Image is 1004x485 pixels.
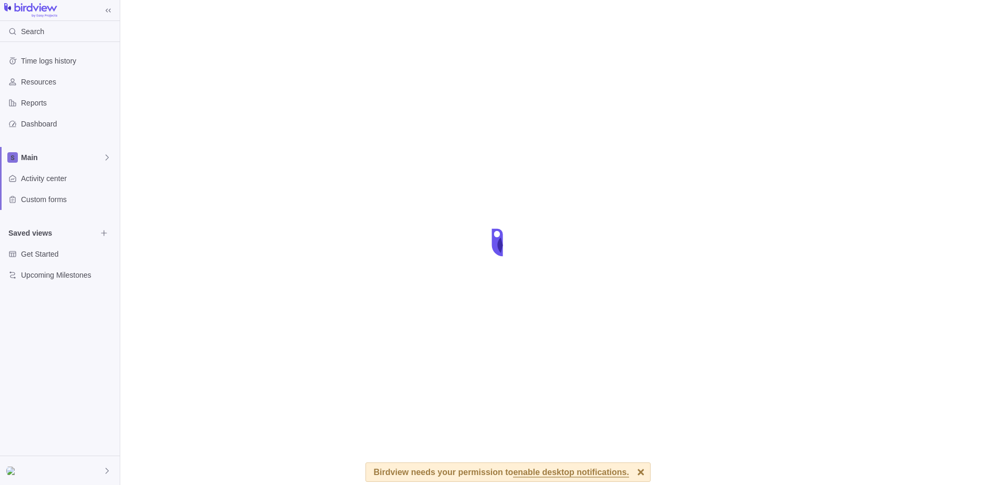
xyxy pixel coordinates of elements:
span: Upcoming Milestones [21,270,116,280]
span: Dashboard [21,119,116,129]
span: Get Started [21,249,116,259]
span: enable desktop notifications. [513,468,629,478]
div: loading [481,222,523,263]
img: logo [4,3,57,18]
span: Browse views [97,226,111,240]
div: Sofia Tsalamlal [6,465,19,477]
span: Reports [21,98,116,108]
span: Custom forms [21,194,116,205]
span: Activity center [21,173,116,184]
span: Saved views [8,228,97,238]
div: Birdview needs your permission to [374,463,629,481]
span: Time logs history [21,56,116,66]
span: Main [21,152,103,163]
span: Search [21,26,44,37]
span: Resources [21,77,116,87]
img: Show [6,467,19,475]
